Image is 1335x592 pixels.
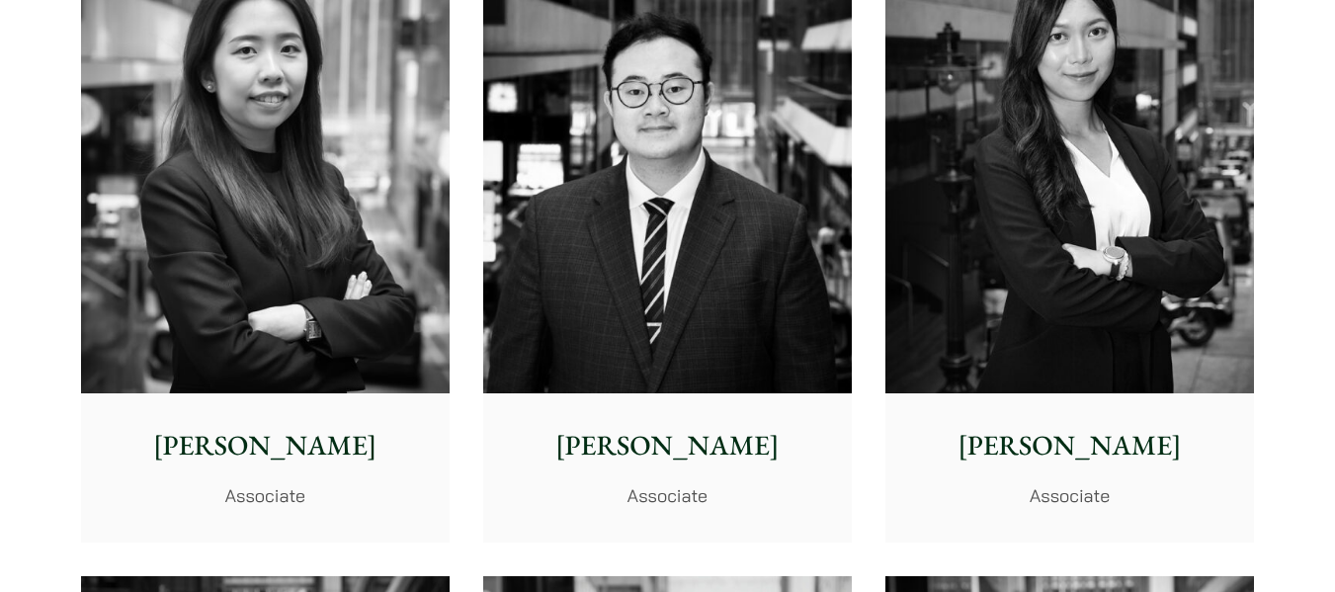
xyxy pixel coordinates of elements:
[901,482,1238,509] p: Associate
[97,425,434,466] p: [PERSON_NAME]
[901,425,1238,466] p: [PERSON_NAME]
[499,425,836,466] p: [PERSON_NAME]
[97,482,434,509] p: Associate
[499,482,836,509] p: Associate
